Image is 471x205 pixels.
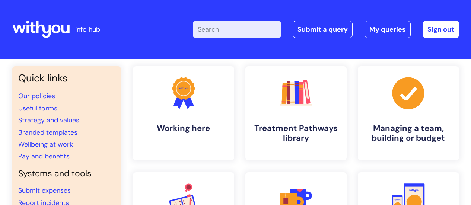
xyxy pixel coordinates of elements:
a: Treatment Pathways library [245,66,347,160]
a: Our policies [18,92,55,100]
h4: Managing a team, building or budget [364,124,453,143]
a: Branded templates [18,128,77,137]
input: Search [193,21,281,38]
a: Strategy and values [18,116,79,125]
a: Submit a query [293,21,353,38]
h4: Systems and tools [18,169,115,179]
a: Working here [133,66,234,160]
div: | - [193,21,459,38]
h4: Treatment Pathways library [251,124,341,143]
h4: Working here [139,124,228,133]
p: info hub [75,23,100,35]
a: My queries [365,21,411,38]
a: Wellbeing at work [18,140,73,149]
a: Submit expenses [18,186,71,195]
h3: Quick links [18,72,115,84]
a: Pay and benefits [18,152,70,161]
a: Useful forms [18,104,57,113]
a: Managing a team, building or budget [358,66,459,160]
a: Sign out [423,21,459,38]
